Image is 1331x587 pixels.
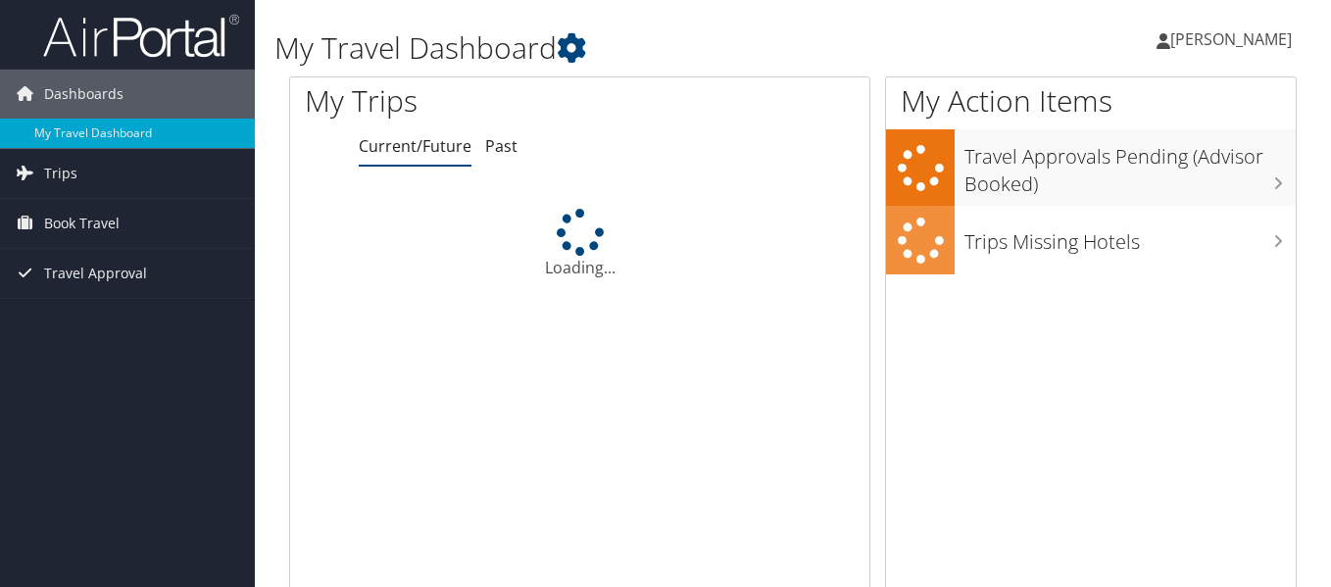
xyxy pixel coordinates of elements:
[1170,28,1292,50] span: [PERSON_NAME]
[1157,10,1311,69] a: [PERSON_NAME]
[886,206,1296,275] a: Trips Missing Hotels
[274,27,965,69] h1: My Travel Dashboard
[44,70,123,119] span: Dashboards
[964,133,1296,198] h3: Travel Approvals Pending (Advisor Booked)
[359,135,471,157] a: Current/Future
[964,219,1296,256] h3: Trips Missing Hotels
[44,249,147,298] span: Travel Approval
[886,80,1296,122] h1: My Action Items
[485,135,518,157] a: Past
[44,199,120,248] span: Book Travel
[44,149,77,198] span: Trips
[305,80,614,122] h1: My Trips
[43,13,239,59] img: airportal-logo.png
[290,209,869,279] div: Loading...
[886,129,1296,205] a: Travel Approvals Pending (Advisor Booked)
